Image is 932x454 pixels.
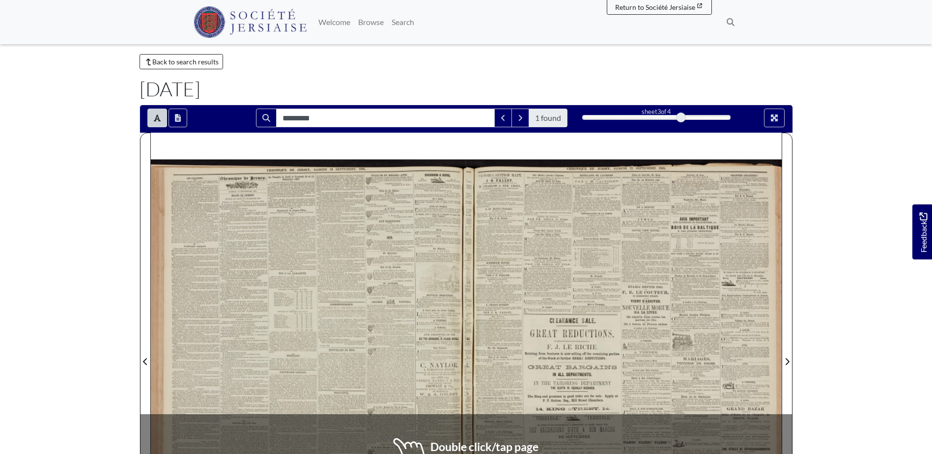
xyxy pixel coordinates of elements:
[511,109,529,127] button: Next Match
[615,3,695,11] span: Return to Société Jersiaise
[169,109,187,127] button: Open transcription window
[917,212,929,252] span: Feedback
[582,107,731,116] div: sheet of 4
[494,109,512,127] button: Previous Match
[256,109,277,127] button: Search
[147,109,167,127] button: Toggle text selection (Alt+T)
[388,12,418,32] a: Search
[140,77,793,101] h1: [DATE]
[354,12,388,32] a: Browse
[194,4,307,40] a: Société Jersiaise logo
[764,109,785,127] button: Full screen mode
[194,6,307,38] img: Société Jersiaise
[529,109,567,127] span: 1 found
[276,109,495,127] input: Search for
[314,12,354,32] a: Welcome
[657,108,661,115] span: 3
[140,54,224,69] a: Back to search results
[912,204,932,259] a: Would you like to provide feedback?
